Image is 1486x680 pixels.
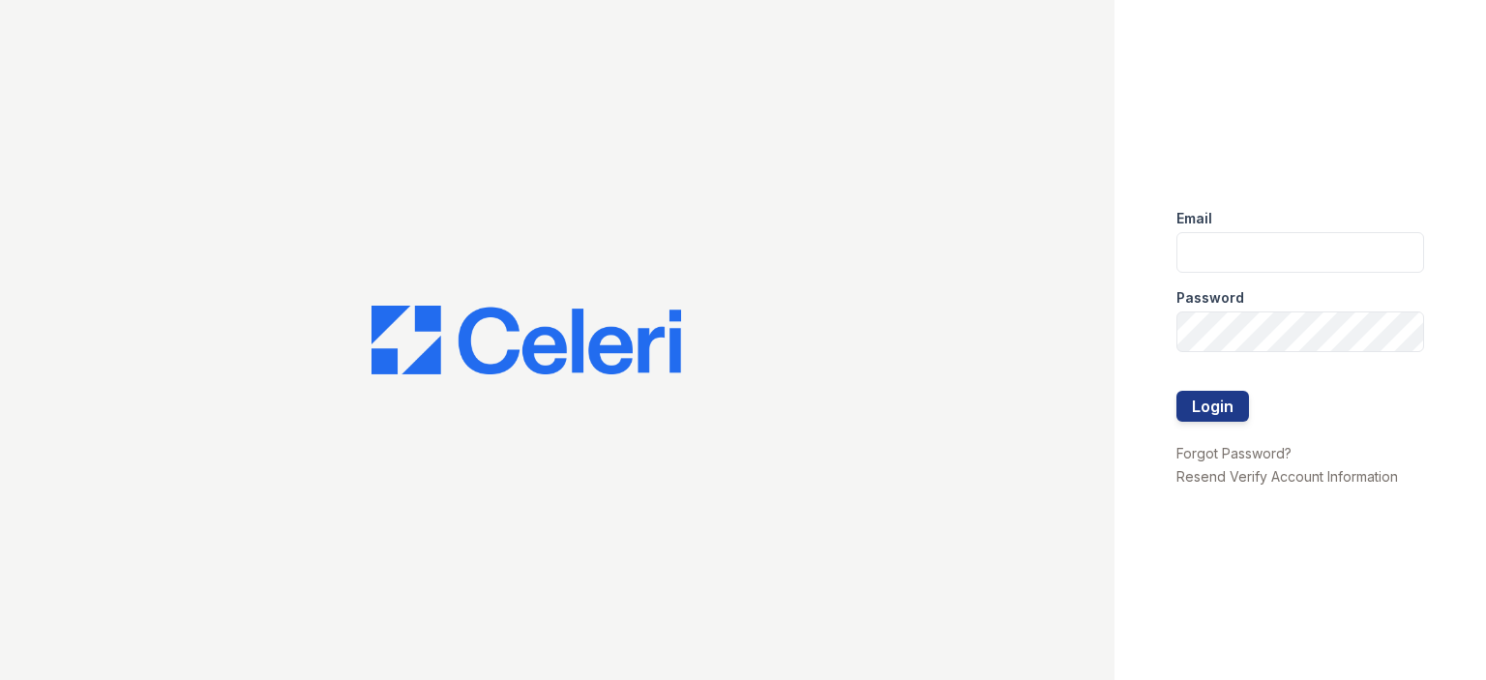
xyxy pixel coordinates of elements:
[1176,288,1244,308] label: Password
[1176,391,1249,422] button: Login
[371,306,681,375] img: CE_Logo_Blue-a8612792a0a2168367f1c8372b55b34899dd931a85d93a1a3d3e32e68fde9ad4.png
[1176,445,1292,461] a: Forgot Password?
[1176,209,1212,228] label: Email
[1176,468,1398,485] a: Resend Verify Account Information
